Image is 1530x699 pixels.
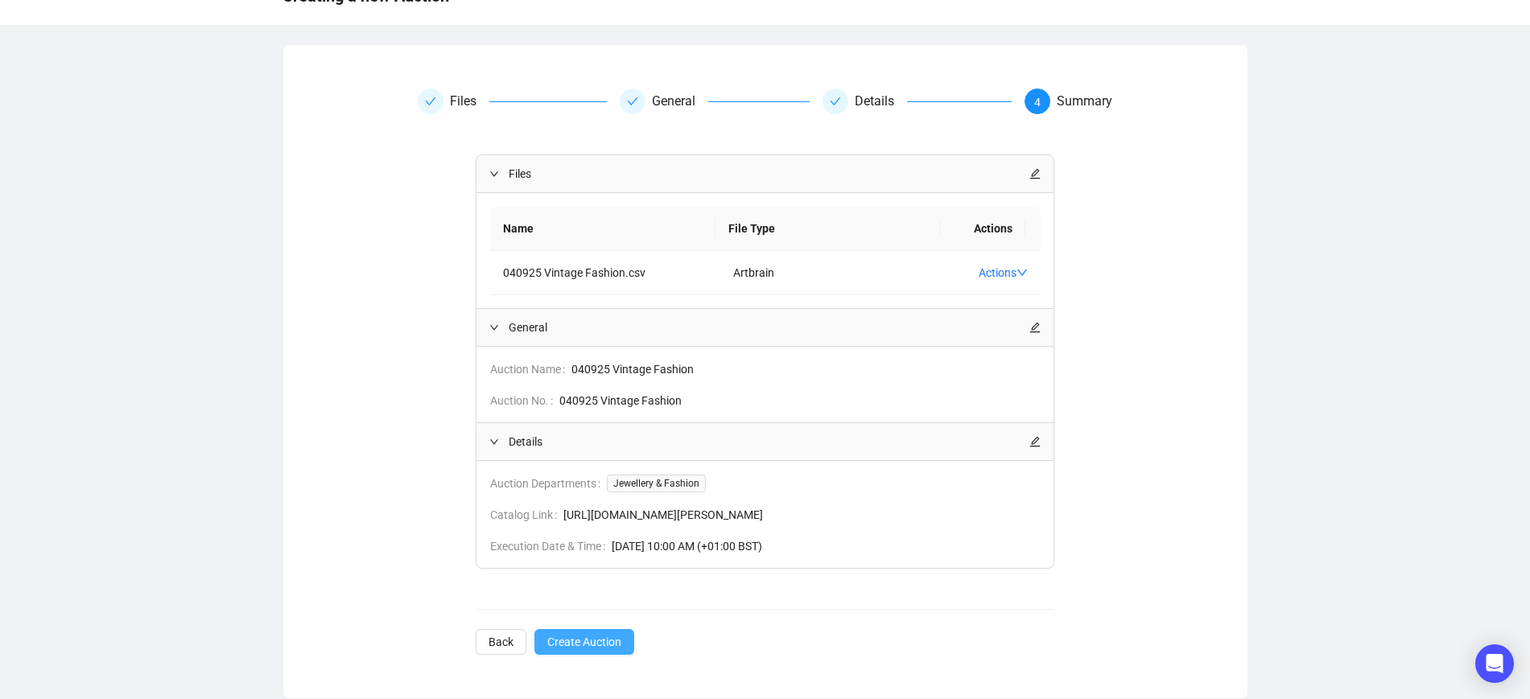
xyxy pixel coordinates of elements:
span: Auction Name [490,360,571,378]
div: Filesedit [476,155,1054,192]
span: expanded [489,323,499,332]
span: 4 [1034,96,1041,109]
a: Actions [979,266,1028,279]
span: [DATE] 10:00 AM (+01:00 BST) [612,537,1041,555]
div: Open Intercom Messenger [1475,644,1514,683]
div: General [652,88,708,114]
span: edit [1029,322,1041,333]
span: Auction Departments [490,475,607,492]
span: Jewellery & Fashion [607,475,706,492]
span: Details [509,433,1029,450]
div: General [620,88,809,114]
div: 4Summary [1025,88,1112,114]
button: Back [476,629,526,655]
span: Execution Date & Time [490,537,612,555]
span: edit [1029,168,1041,179]
span: expanded [489,169,499,179]
th: File Type [716,207,941,251]
span: down [1017,267,1028,278]
span: check [425,96,436,107]
span: 040925 Vintage Fashion [571,360,1041,378]
span: 040925 Vintage Fashion [559,392,1041,409]
th: Name [490,207,716,251]
div: Generaledit [476,309,1054,346]
div: Details [823,88,1012,114]
div: Detailsedit [476,423,1054,460]
span: edit [1029,436,1041,447]
span: check [830,96,841,107]
span: Files [509,165,1029,183]
span: Auction No. [490,392,559,409]
span: Catalog Link [490,506,563,524]
span: Create Auction [547,633,621,651]
div: Details [855,88,907,114]
div: Files [450,88,489,114]
th: Actions [940,207,1025,251]
div: Files [418,88,607,114]
span: General [509,319,1029,336]
span: check [627,96,638,107]
span: Back [489,633,513,651]
span: expanded [489,437,499,446]
td: 040925 Vintage Fashion.csv [490,251,720,295]
div: Summary [1057,88,1112,114]
span: Artbrain [733,266,774,279]
button: Create Auction [534,629,634,655]
span: [URL][DOMAIN_NAME][PERSON_NAME] [563,506,1041,524]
